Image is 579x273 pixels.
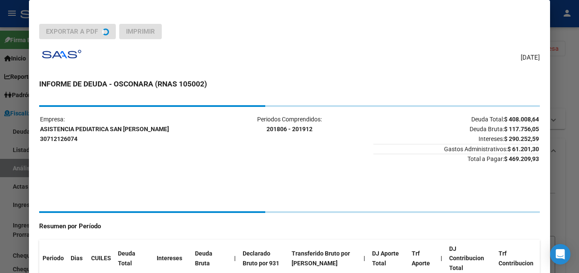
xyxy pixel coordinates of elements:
strong: $ 408.008,64 [504,116,539,123]
strong: $ 61.201,30 [507,146,539,152]
strong: $ 290.252,59 [504,135,539,142]
p: Empresa: [40,115,206,144]
strong: 201806 - 201912 [267,126,312,132]
strong: $ 469.209,93 [504,155,539,162]
div: Open Intercom Messenger [550,244,570,264]
p: Deuda Total: Deuda Bruta: Intereses: [373,115,539,144]
button: Exportar a PDF [39,24,116,39]
button: Imprimir [119,24,162,39]
span: [DATE] [521,53,540,63]
h3: INFORME DE DEUDA - OSCONARA (RNAS 105002) [39,78,540,89]
strong: ASISTENCIA PEDIATRICA SAN [PERSON_NAME] 30712126074 [40,126,169,142]
h4: Resumen por Período [39,221,540,231]
strong: $ 117.756,05 [504,126,539,132]
p: Periodos Comprendidos: [206,115,372,134]
span: Imprimir [126,28,155,35]
span: Total a Pagar: [373,154,539,162]
span: Exportar a PDF [46,28,98,35]
span: Gastos Administrativos: [373,144,539,152]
